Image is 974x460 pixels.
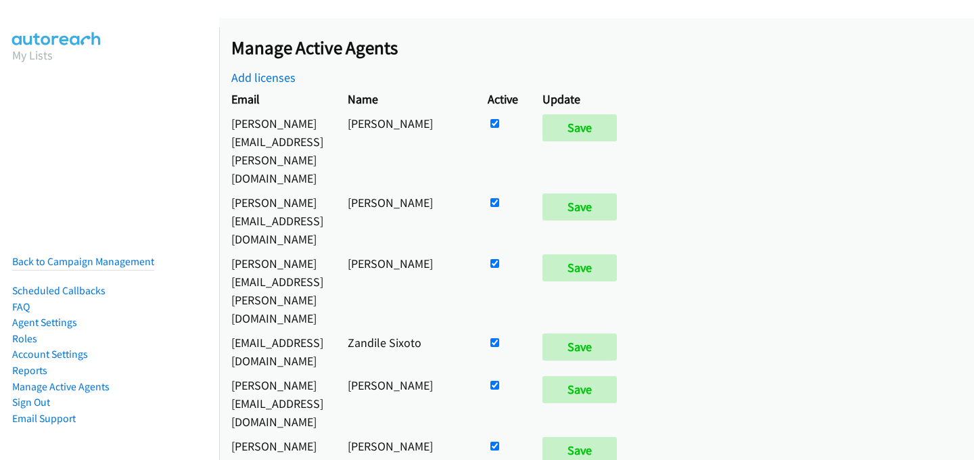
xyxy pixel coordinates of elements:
h2: Manage Active Agents [231,37,974,60]
td: [PERSON_NAME][EMAIL_ADDRESS][DOMAIN_NAME] [219,373,335,434]
td: [PERSON_NAME][EMAIL_ADDRESS][PERSON_NAME][DOMAIN_NAME] [219,111,335,190]
a: Back to Campaign Management [12,255,154,268]
th: Email [219,87,335,111]
input: Save [542,114,617,141]
a: Add licenses [231,70,296,85]
a: Sign Out [12,396,50,409]
input: Save [542,333,617,361]
iframe: Resource Center [935,176,974,283]
a: Manage Active Agents [12,380,110,393]
td: [PERSON_NAME] [335,373,476,434]
td: [PERSON_NAME] [335,251,476,330]
td: [PERSON_NAME][EMAIL_ADDRESS][DOMAIN_NAME] [219,190,335,251]
a: Account Settings [12,348,88,361]
a: FAQ [12,300,30,313]
input: Save [542,254,617,281]
a: My Lists [12,47,53,63]
td: [PERSON_NAME][EMAIL_ADDRESS][PERSON_NAME][DOMAIN_NAME] [219,251,335,330]
a: Agent Settings [12,316,77,329]
td: Zandile Sixoto [335,330,476,373]
a: Scheduled Callbacks [12,284,106,297]
td: [PERSON_NAME] [335,111,476,190]
td: [PERSON_NAME] [335,190,476,251]
input: Save [542,193,617,221]
td: [EMAIL_ADDRESS][DOMAIN_NAME] [219,330,335,373]
a: Roles [12,332,37,345]
a: Reports [12,364,47,377]
th: Name [335,87,476,111]
a: Email Support [12,412,76,425]
th: Update [530,87,635,111]
th: Active [476,87,530,111]
input: Save [542,376,617,403]
iframe: Checklist [860,401,964,450]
